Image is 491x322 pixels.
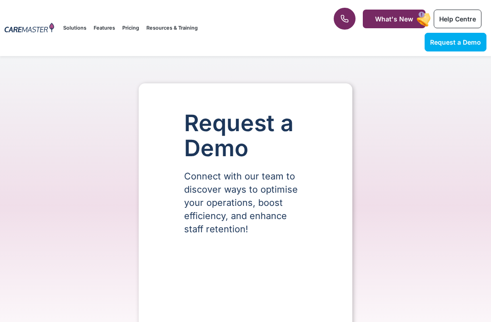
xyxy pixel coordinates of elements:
[184,170,307,236] p: Connect with our team to discover ways to optimise your operations, boost efficiency, and enhance...
[425,33,486,51] a: Request a Demo
[363,10,426,28] a: What's New
[122,13,139,43] a: Pricing
[434,10,481,28] a: Help Centre
[430,38,481,46] span: Request a Demo
[184,111,307,161] h1: Request a Demo
[439,15,476,23] span: Help Centre
[146,13,198,43] a: Resources & Training
[63,13,86,43] a: Solutions
[63,13,313,43] nav: Menu
[5,23,54,34] img: CareMaster Logo
[184,251,307,320] iframe: Form 0
[94,13,115,43] a: Features
[375,15,413,23] span: What's New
